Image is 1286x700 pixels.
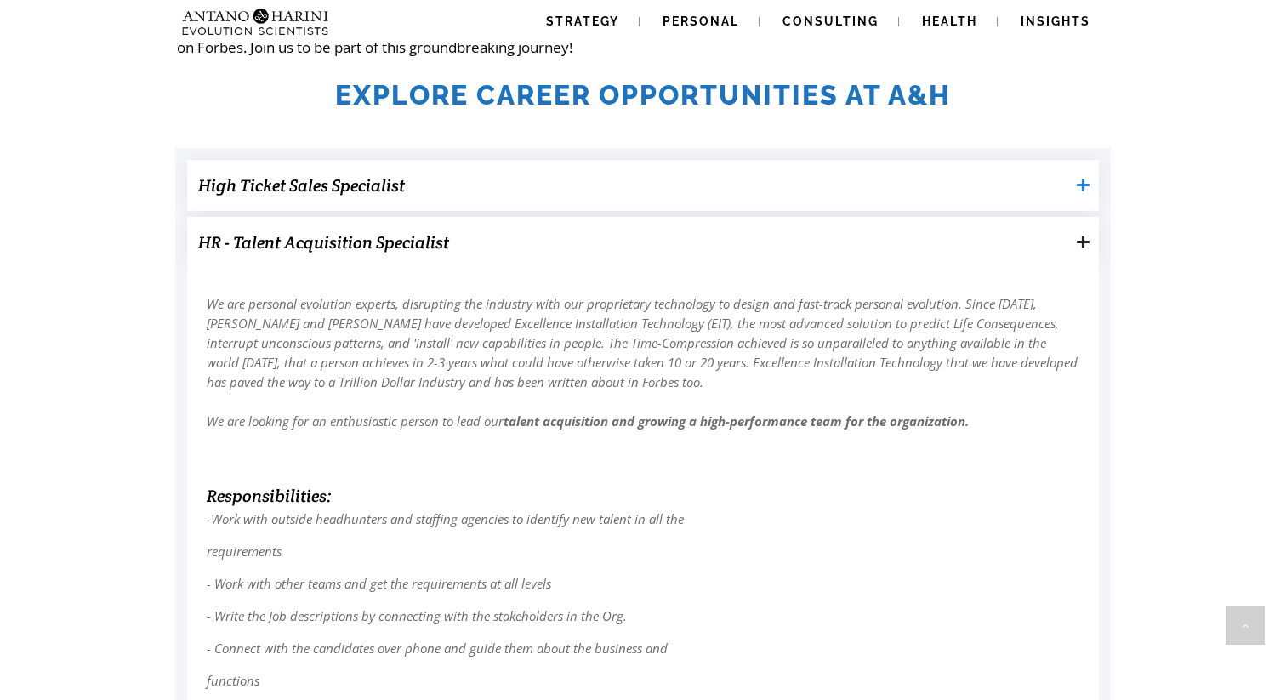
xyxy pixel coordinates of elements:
[207,483,1079,509] h6: Responsibilities:
[207,413,969,430] em: We are looking for an enthusiastic person to lead our
[177,79,1109,111] h2: Explore Career Opportunities at A&H
[207,640,668,657] em: - Connect with the candidates over phone and guide them about the business and
[207,672,259,689] em: functions
[198,168,1069,202] h3: High Ticket Sales Specialist
[211,510,684,527] em: Work with outside headhunters and staffing agencies to identify new talent in all the
[207,575,551,592] em: - Work with other teams and get the requirements at all levels
[504,413,969,430] strong: talent acquisition and growing a high-performance team for the organization.
[207,543,282,560] em: requirements
[207,295,1078,390] em: We are personal evolution experts, disrupting the industry with our proprietary technology to des...
[207,607,627,624] em: - Write the Job descriptions by connecting with the stakeholders in the Org.
[546,14,619,28] span: Strategy
[922,14,977,28] span: Health
[198,225,1069,259] h3: HR - Talent Acquisition Specialist
[782,14,879,28] span: Consulting
[1021,14,1090,28] span: Insights
[207,509,1079,529] p: -
[663,14,739,28] span: Personal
